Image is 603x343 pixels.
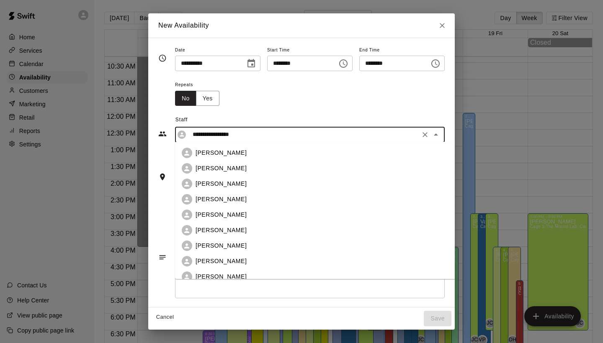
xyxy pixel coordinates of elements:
button: Close [430,129,442,141]
span: Start Time [267,45,353,56]
button: Close [435,18,450,33]
button: Choose date, selected date is Sep 20, 2025 [243,55,260,72]
div: outlined button group [175,91,219,106]
span: End Time [359,45,445,56]
p: [PERSON_NAME] [196,257,247,266]
p: [PERSON_NAME] [196,148,247,157]
svg: Staff [158,130,167,138]
span: Date [175,45,260,56]
button: Cancel [152,311,178,324]
p: [PERSON_NAME] [196,226,247,235]
p: [PERSON_NAME] [196,272,247,281]
button: Choose time, selected time is 11:00 AM [335,55,352,72]
h6: New Availability [158,20,209,31]
p: [PERSON_NAME] [196,179,247,188]
svg: Notes [158,253,167,261]
button: Choose time, selected time is 5:00 PM [427,55,444,72]
span: Staff [175,113,445,127]
button: Clear [419,129,431,141]
p: [PERSON_NAME] [196,195,247,204]
p: [PERSON_NAME] [196,164,247,173]
p: [PERSON_NAME] [196,241,247,250]
p: [PERSON_NAME] [196,210,247,219]
button: No [175,91,196,106]
button: Yes [196,91,219,106]
svg: Rooms [158,173,167,181]
svg: Timing [158,54,167,62]
span: Repeats [175,79,226,91]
